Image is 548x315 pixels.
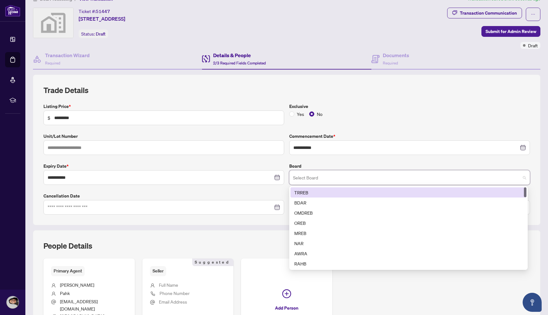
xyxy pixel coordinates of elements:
[213,61,266,65] span: 2/3 Required Fields Completed
[290,218,526,228] div: OREB
[159,282,178,288] span: Full Name
[289,103,530,110] label: Exclusive
[43,192,284,199] label: Cancellation Date
[48,114,50,121] span: $
[314,111,325,117] span: No
[294,230,523,237] div: MREB
[290,208,526,218] div: OMDREB
[43,103,284,110] label: Listing Price
[528,42,538,49] span: Draft
[531,12,535,17] span: ellipsis
[294,260,523,267] div: RAHB
[290,198,526,208] div: BDAR
[290,187,526,198] div: TRREB
[60,290,70,296] span: Pahk
[294,240,523,247] div: NAR
[213,51,266,59] h4: Details & People
[33,8,73,38] img: svg%3e
[460,8,517,18] div: Transaction Communication
[43,163,284,170] label: Expiry Date
[51,266,85,276] span: Primary Agent
[45,51,90,59] h4: Transaction Wizard
[79,8,110,15] div: Ticket #:
[60,282,94,288] span: [PERSON_NAME]
[290,228,526,238] div: MREB
[60,298,98,312] span: [EMAIL_ADDRESS][DOMAIN_NAME]
[523,293,542,312] button: Open asap
[294,199,523,206] div: BDAR
[486,26,536,37] span: Submit for Admin Review
[7,296,19,308] img: Profile Icon
[294,189,523,196] div: TRREB
[43,133,284,140] label: Unit/Lot Number
[290,238,526,248] div: NAR
[45,61,60,65] span: Required
[294,111,307,117] span: Yes
[294,209,523,216] div: OMDREB
[275,303,298,313] span: Add Person
[150,266,166,276] span: Seller
[447,8,522,18] button: Transaction Communication
[290,258,526,269] div: RAHB
[192,258,233,266] span: Suggested
[5,5,20,17] img: logo
[290,248,526,258] div: AWRA
[294,219,523,226] div: OREB
[282,289,291,298] span: plus-circle
[79,30,108,38] div: Status:
[159,299,187,305] span: Email Address
[481,26,540,37] button: Submit for Admin Review
[383,51,409,59] h4: Documents
[43,241,92,251] h2: People Details
[289,163,530,170] label: Board
[383,61,398,65] span: Required
[96,31,106,37] span: Draft
[43,85,530,95] h2: Trade Details
[294,250,523,257] div: AWRA
[96,9,110,14] span: 51447
[160,290,190,296] span: Phone Number
[289,133,530,140] label: Commencement Date
[79,15,125,23] span: [STREET_ADDRESS]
